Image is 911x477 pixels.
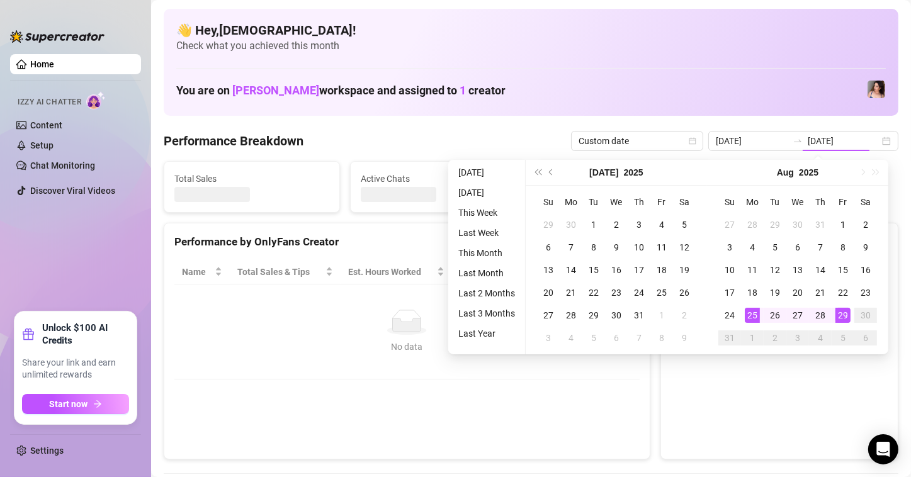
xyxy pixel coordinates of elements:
[50,399,88,409] span: Start now
[868,434,898,464] div: Open Intercom Messenger
[86,91,106,109] img: AI Chatter
[543,265,621,279] span: Chat Conversion
[22,328,35,340] span: gift
[536,260,639,284] th: Chat Conversion
[579,132,696,150] span: Custom date
[452,260,536,284] th: Sales / Hour
[10,30,105,43] img: logo-BBDzfeDw.svg
[93,400,102,408] span: arrow-right
[361,172,516,186] span: Active Chats
[689,137,696,145] span: calendar
[793,136,803,146] span: to
[30,160,95,171] a: Chat Monitoring
[30,59,54,69] a: Home
[30,140,54,150] a: Setup
[30,186,115,196] a: Discover Viral Videos
[30,446,64,456] a: Settings
[174,233,640,250] div: Performance by OnlyFans Creator
[176,84,506,98] h1: You are on workspace and assigned to creator
[42,322,129,347] strong: Unlock $100 AI Credits
[460,265,519,279] span: Sales / Hour
[671,233,888,250] div: Sales by OnlyFans Creator
[460,84,466,97] span: 1
[868,81,885,98] img: Lauren
[230,260,341,284] th: Total Sales & Tips
[164,132,303,150] h4: Performance Breakdown
[18,96,81,108] span: Izzy AI Chatter
[174,172,329,186] span: Total Sales
[187,340,627,354] div: No data
[176,39,886,53] span: Check what you achieved this month
[174,260,230,284] th: Name
[237,265,323,279] span: Total Sales & Tips
[182,265,212,279] span: Name
[176,21,886,39] h4: 👋 Hey, [DEMOGRAPHIC_DATA] !
[716,134,788,148] input: Start date
[232,84,319,97] span: [PERSON_NAME]
[808,134,880,148] input: End date
[348,265,434,279] div: Est. Hours Worked
[793,136,803,146] span: swap-right
[547,172,702,186] span: Messages Sent
[30,120,62,130] a: Content
[22,357,129,381] span: Share your link and earn unlimited rewards
[22,394,129,414] button: Start nowarrow-right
